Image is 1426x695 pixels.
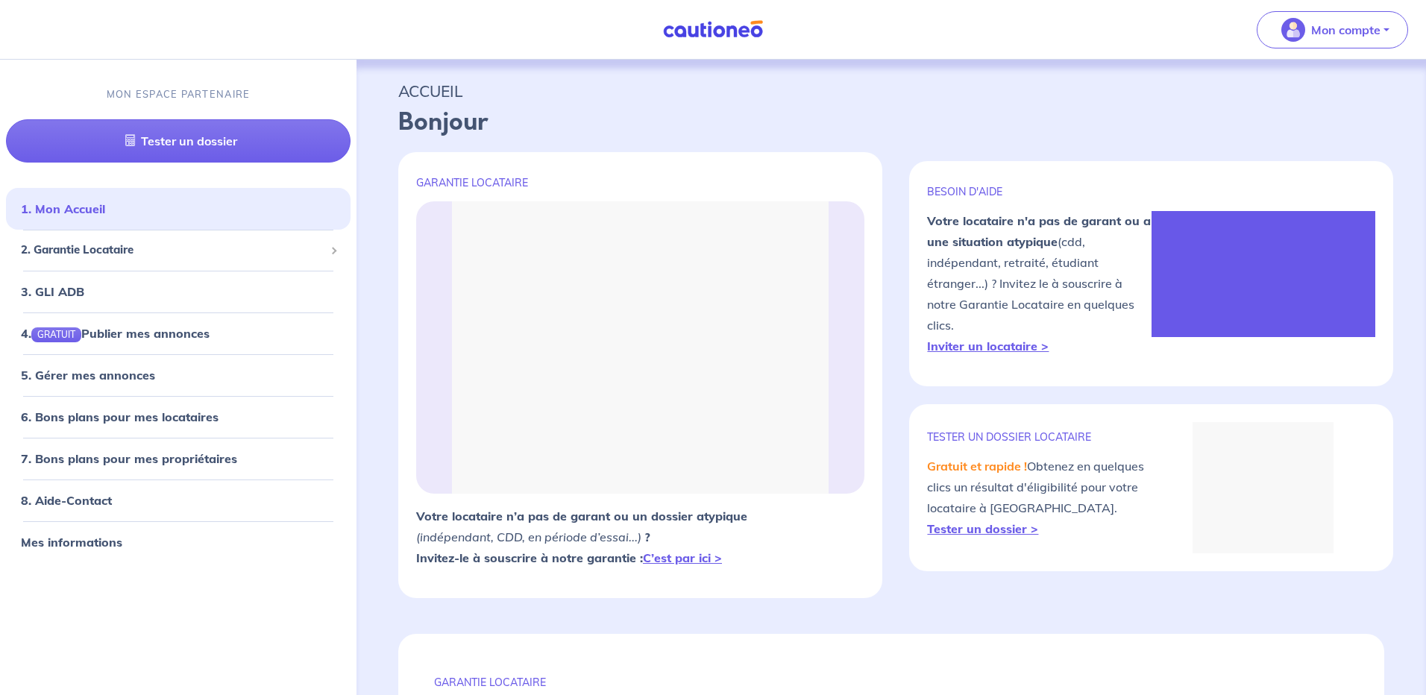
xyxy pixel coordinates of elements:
div: 4.GRATUITPublier mes annonces [6,318,351,348]
em: (indépendant, CDD, en période d’essai...) [416,529,641,544]
div: 6. Bons plans pour mes locataires [6,402,351,432]
a: C’est par ici > [643,550,722,565]
em: Gratuit et rapide ! [927,459,1027,474]
a: 3. GLI ADB [21,284,84,299]
div: 5. Gérer mes annonces [6,360,351,390]
p: TESTER un dossier locataire [927,430,1151,444]
p: BESOIN D'AIDE [927,185,1151,198]
a: Inviter un locataire > [927,339,1049,353]
a: Tester un dossier > [927,521,1038,536]
a: Mes informations [21,535,122,550]
p: Mon compte [1311,21,1381,39]
strong: Votre locataire n'a pas de garant ou a une situation atypique [927,213,1151,249]
p: GARANTIE LOCATAIRE [416,176,864,189]
div: 2. Garantie Locataire [6,236,351,265]
div: Mes informations [6,527,351,557]
img: Cautioneo [657,20,769,39]
a: 8. Aide-Contact [21,493,112,508]
p: ACCUEIL [398,78,1384,104]
span: 2. Garantie Locataire [21,242,324,259]
a: 1. Mon Accueil [21,201,105,216]
p: Bonjour [398,104,1384,140]
strong: ? [644,529,650,544]
p: Obtenez en quelques clics un résultat d'éligibilité pour votre locataire à [GEOGRAPHIC_DATA]. [927,456,1151,539]
button: illu_account_valid_menu.svgMon compte [1257,11,1408,48]
div: 1. Mon Accueil [6,194,351,224]
a: 4.GRATUITPublier mes annonces [21,326,210,341]
a: 5. Gérer mes annonces [21,368,155,383]
a: Tester un dossier [6,119,351,163]
div: 7. Bons plans pour mes propriétaires [6,444,351,474]
strong: Votre locataire n’a pas de garant ou un dossier atypique [416,509,747,523]
div: 3. GLI ADB [6,277,351,306]
p: GARANTIE LOCATAIRE [434,676,1348,689]
a: 6. Bons plans pour mes locataires [21,409,219,424]
p: MON ESPACE PARTENAIRE [107,87,251,101]
strong: Invitez-le à souscrire à notre garantie : [416,550,722,565]
img: illu_account_valid_menu.svg [1281,18,1305,42]
div: 8. Aide-Contact [6,485,351,515]
p: (cdd, indépendant, retraité, étudiant étranger...) ? Invitez le à souscrire à notre Garantie Loca... [927,210,1151,356]
a: 7. Bons plans pour mes propriétaires [21,451,237,466]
